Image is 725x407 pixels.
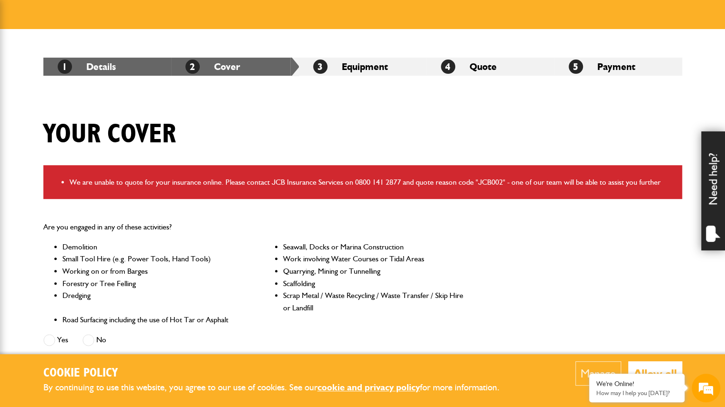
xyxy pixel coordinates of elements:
[171,58,299,76] li: Cover
[596,389,677,397] p: How may I help you today?
[313,60,327,74] span: 3
[441,60,455,74] span: 4
[628,361,682,386] button: Allow all
[283,289,464,314] li: Scrap Metal / Waste Recycling / Waste Transfer / Skip Hire or Landfill
[43,221,464,233] p: Are you engaged in any of these activities?
[62,241,243,253] li: Demolition
[62,314,243,326] li: Road Surfacing including the use of Hot Tar or Asphalt
[596,380,677,388] div: We're Online!
[62,289,243,314] li: Dredging
[554,58,682,76] li: Payment
[43,366,515,381] h2: Cookie Policy
[62,278,243,290] li: Forestry or Tree Felling
[70,176,675,189] li: We are unable to quote for your insurance online. Please contact JCB Insurance Services on 0800 1...
[427,58,554,76] li: Quote
[299,58,427,76] li: Equipment
[58,61,116,72] a: 1Details
[283,253,464,265] li: Work involving Water Courses or Tidal Areas
[62,265,243,278] li: Working on or from Barges
[569,60,583,74] span: 5
[43,334,68,346] label: Yes
[283,265,464,278] li: Quarrying, Mining or Tunnelling
[43,119,176,150] h1: Your cover
[58,60,72,74] span: 1
[575,361,621,386] button: Manage
[283,241,464,253] li: Seawall, Docks or Marina Construction
[185,60,200,74] span: 2
[82,334,106,346] label: No
[62,253,243,265] li: Small Tool Hire (e.g. Power Tools, Hand Tools)
[283,278,464,290] li: Scaffolding
[43,380,515,395] p: By continuing to use this website, you agree to our use of cookies. See our for more information.
[701,131,725,250] div: Need help?
[317,382,420,393] a: cookie and privacy policy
